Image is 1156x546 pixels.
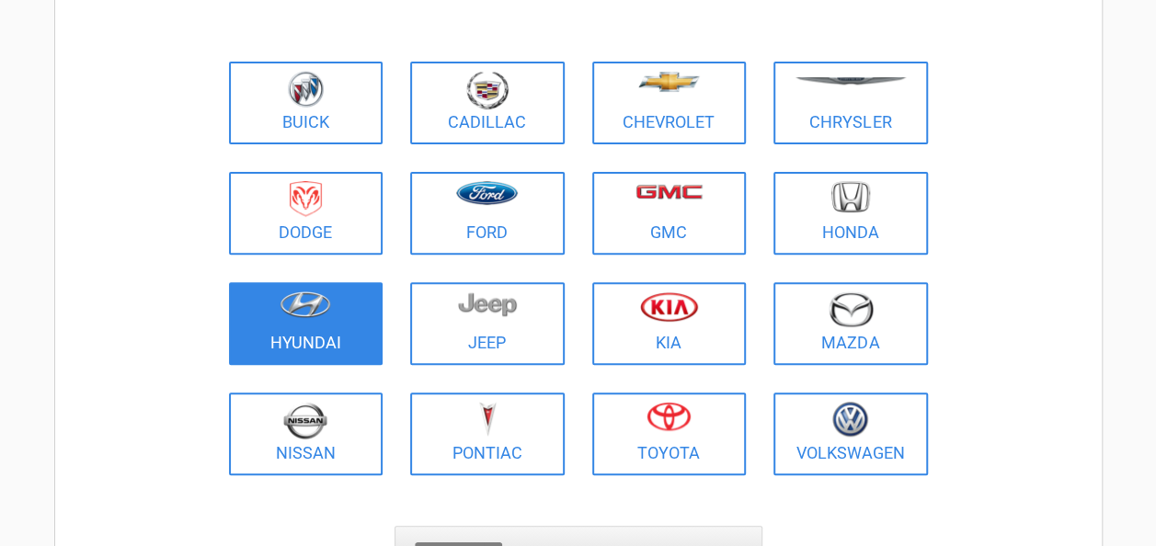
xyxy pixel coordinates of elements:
img: chrysler [795,77,907,85]
a: Nissan [229,392,383,475]
a: GMC [592,172,747,255]
a: Jeep [410,282,565,365]
a: Cadillac [410,62,565,144]
a: Mazda [773,282,928,365]
img: dodge [290,181,322,217]
img: mazda [828,291,874,327]
a: Hyundai [229,282,383,365]
img: honda [831,181,870,213]
img: jeep [458,291,517,317]
img: ford [456,181,518,205]
a: Honda [773,172,928,255]
a: Kia [592,282,747,365]
img: chevrolet [638,72,700,92]
a: Chrysler [773,62,928,144]
a: Dodge [229,172,383,255]
a: Buick [229,62,383,144]
img: buick [288,71,324,108]
img: kia [640,291,698,322]
img: hyundai [280,291,331,318]
a: Chevrolet [592,62,747,144]
img: toyota [647,402,691,431]
a: Ford [410,172,565,255]
img: nissan [283,402,327,439]
img: volkswagen [832,402,868,438]
img: cadillac [466,71,509,109]
img: pontiac [478,402,497,437]
a: Pontiac [410,392,565,475]
a: Volkswagen [773,392,928,475]
a: Toyota [592,392,747,475]
img: gmc [635,184,703,199]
